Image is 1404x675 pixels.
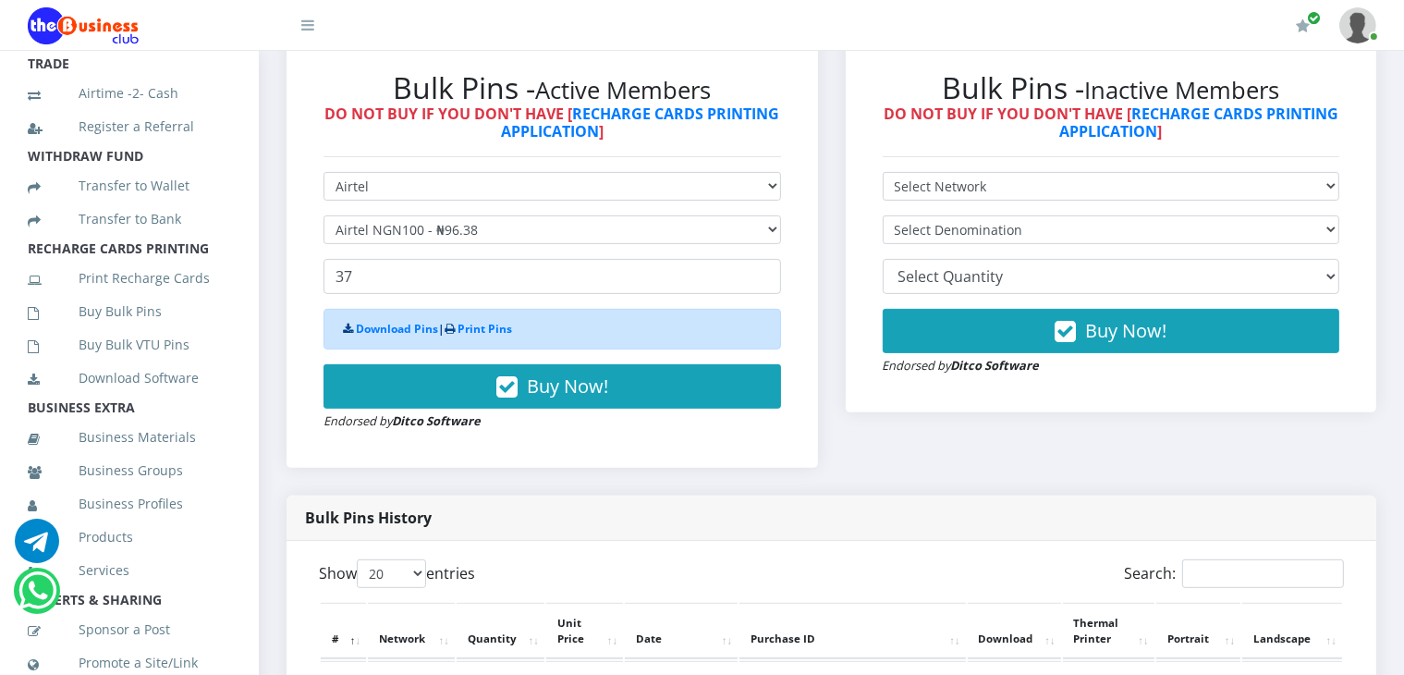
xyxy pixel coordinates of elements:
[28,416,231,459] a: Business Materials
[1307,11,1321,25] span: Renew/Upgrade Subscription
[457,603,544,660] th: Quantity: activate to sort column ascending
[28,257,231,300] a: Print Recharge Cards
[321,603,366,660] th: #: activate to sort column descending
[501,104,780,141] a: RECHARGE CARDS PRINTING APPLICATION
[28,516,231,558] a: Products
[368,603,455,660] th: Network: activate to sort column ascending
[883,70,1340,105] h2: Bulk Pins -
[883,309,1340,353] button: Buy Now!
[546,603,623,660] th: Unit Price: activate to sort column ascending
[1085,318,1166,343] span: Buy Now!
[1059,104,1338,141] a: RECHARGE CARDS PRINTING APPLICATION
[883,357,1040,374] small: Endorsed by
[305,508,432,528] strong: Bulk Pins History
[28,549,231,592] a: Services
[356,321,438,337] a: Download Pins
[28,357,231,399] a: Download Software
[28,198,231,240] a: Transfer to Bank
[535,74,711,106] small: Active Members
[28,324,231,366] a: Buy Bulk VTU Pins
[28,165,231,207] a: Transfer to Wallet
[951,357,1040,374] strong: Ditco Software
[458,321,512,337] a: Print Pins
[18,583,56,613] a: Chat for support
[625,603,738,660] th: Date: activate to sort column ascending
[1084,74,1279,106] small: Inactive Members
[527,374,608,399] span: Buy Now!
[324,70,781,105] h2: Bulk Pins -
[1296,18,1310,33] i: Renew/Upgrade Subscription
[343,321,512,337] strong: |
[28,290,231,333] a: Buy Bulk Pins
[968,603,1061,660] th: Download: activate to sort column ascending
[739,603,966,660] th: Purchase ID: activate to sort column ascending
[28,449,231,492] a: Business Groups
[319,559,475,588] label: Show entries
[28,608,231,651] a: Sponsor a Post
[1242,603,1342,660] th: Landscape: activate to sort column ascending
[324,104,779,141] strong: DO NOT BUY IF YOU DON'T HAVE [ ]
[884,104,1338,141] strong: DO NOT BUY IF YOU DON'T HAVE [ ]
[1156,603,1241,660] th: Portrait: activate to sort column ascending
[28,7,139,44] img: Logo
[28,483,231,525] a: Business Profiles
[1124,559,1344,588] label: Search:
[28,105,231,148] a: Register a Referral
[28,72,231,115] a: Airtime -2- Cash
[1339,7,1376,43] img: User
[324,412,481,429] small: Endorsed by
[392,412,481,429] strong: Ditco Software
[357,559,426,588] select: Showentries
[324,259,781,294] input: Enter Quantity
[15,533,59,563] a: Chat for support
[1063,603,1154,660] th: Thermal Printer: activate to sort column ascending
[324,364,781,409] button: Buy Now!
[1182,559,1344,588] input: Search:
